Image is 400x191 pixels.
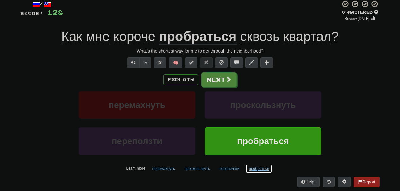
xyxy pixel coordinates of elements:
button: Play sentence audio (ctl+space) [127,57,140,68]
span: короче [113,29,155,44]
button: Reset to 0% Mastered (alt+r) [200,57,213,68]
button: переползти [216,164,243,173]
button: Help! [297,177,320,187]
button: перемахнуть [149,164,179,173]
span: пробраться [237,136,289,146]
button: Edit sentence (alt+d) [245,57,258,68]
button: проскользнуть [181,164,213,173]
span: Score: [20,11,43,16]
span: проскользнуть [230,100,296,110]
button: Discuss sentence (alt+u) [230,57,243,68]
button: проскользнуть [205,91,321,119]
button: Add to collection (alt+a) [260,57,273,68]
div: What's the shortest way for me to get through the neighborhood? [20,48,380,54]
span: сквозь [240,29,279,44]
span: 128 [47,8,63,16]
button: Favorite sentence (alt+f) [154,57,166,68]
span: ? [237,29,339,44]
span: перемахнуть [109,100,165,110]
span: квартал [283,29,331,44]
small: Review: [DATE] [345,16,370,21]
button: перемахнуть [79,91,195,119]
span: 0 % [342,9,348,14]
span: переползти [111,136,162,146]
button: пробраться [205,127,321,155]
div: Mastered [340,9,380,15]
button: переползти [79,127,195,155]
button: 🧠 [169,57,182,68]
span: мне [86,29,110,44]
button: Explain [163,74,198,85]
div: Text-to-speech controls [126,57,151,68]
button: Round history (alt+y) [323,177,335,187]
small: Learn more: [126,166,146,171]
button: Set this sentence to 100% Mastered (alt+m) [185,57,197,68]
span: Как [61,29,82,44]
button: Report [354,177,380,187]
button: Ignore sentence (alt+i) [215,57,228,68]
button: пробраться [245,164,272,173]
button: ½ [139,57,151,68]
u: пробраться [159,29,237,45]
button: Next [201,72,237,87]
